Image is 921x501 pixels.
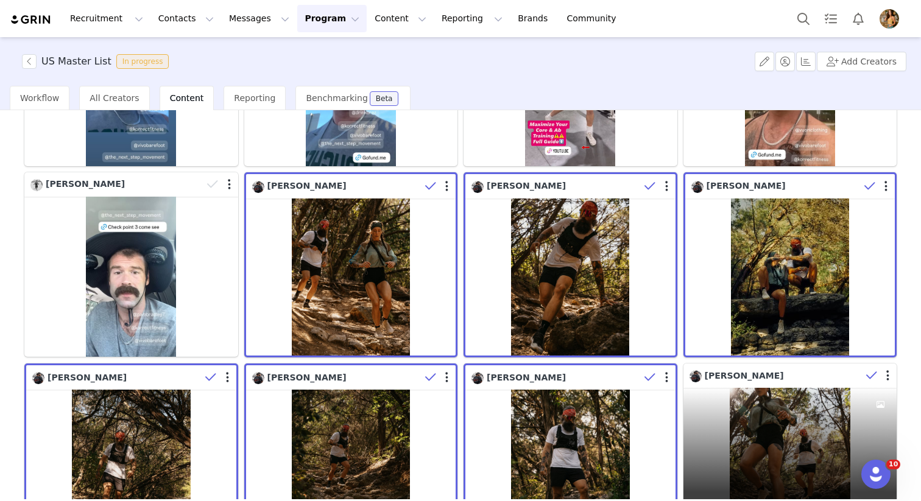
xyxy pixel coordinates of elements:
[48,373,127,382] span: [PERSON_NAME]
[46,179,125,189] span: [PERSON_NAME]
[487,373,566,382] span: [PERSON_NAME]
[252,181,264,193] img: 50004b9b-f048-4f6a-8dab-40144b05617b--s.jpg
[30,179,43,191] img: fc913fc1-db29-45e9-b06d-f7de48b4dc5d.jpg
[20,93,59,103] span: Workflow
[367,5,434,32] button: Content
[817,5,844,32] a: Tasks
[376,95,393,102] div: Beta
[690,370,702,382] img: 50004b9b-f048-4f6a-8dab-40144b05617b--s.jpg
[267,181,347,191] span: [PERSON_NAME]
[22,54,174,69] span: [object Object]
[41,54,111,69] h3: US Master List
[434,5,510,32] button: Reporting
[790,5,817,32] button: Search
[32,372,44,384] img: 50004b9b-f048-4f6a-8dab-40144b05617b--s.jpg
[705,371,784,380] span: [PERSON_NAME]
[116,54,169,69] span: In progress
[222,5,297,32] button: Messages
[471,181,484,193] img: 50004b9b-f048-4f6a-8dab-40144b05617b--s.jpg
[487,181,566,191] span: [PERSON_NAME]
[707,181,786,191] span: [PERSON_NAME]
[872,9,911,29] button: Profile
[471,372,484,384] img: 50004b9b-f048-4f6a-8dab-40144b05617b--s.jpg
[817,52,906,71] button: Add Creators
[10,14,52,26] img: grin logo
[63,5,150,32] button: Recruitment
[510,5,559,32] a: Brands
[170,93,204,103] span: Content
[560,5,629,32] a: Community
[151,5,221,32] button: Contacts
[845,5,872,32] button: Notifications
[252,372,264,384] img: 50004b9b-f048-4f6a-8dab-40144b05617b--s.jpg
[90,93,139,103] span: All Creators
[880,9,899,29] img: 3567ae68-f6e0-45ff-9119-00f011840782.jpg
[306,93,367,103] span: Benchmarking
[886,460,900,469] span: 10
[234,93,275,103] span: Reporting
[861,460,891,489] iframe: Intercom live chat
[267,373,347,382] span: [PERSON_NAME]
[297,5,367,32] button: Program
[691,181,704,193] img: 50004b9b-f048-4f6a-8dab-40144b05617b--s.jpg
